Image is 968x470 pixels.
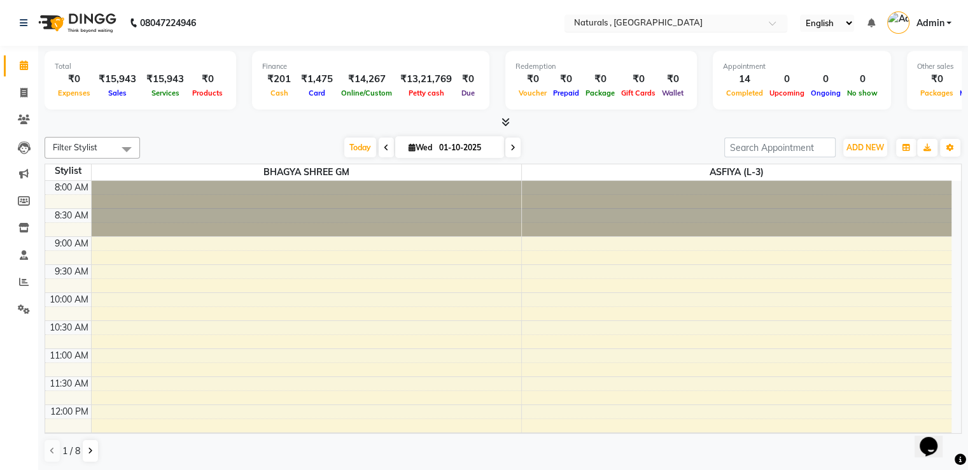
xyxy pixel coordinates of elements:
[296,72,338,87] div: ₹1,475
[458,89,478,97] span: Due
[55,72,94,87] div: ₹0
[522,164,952,180] span: ASFIYA (L-3)
[618,89,659,97] span: Gift Cards
[344,138,376,157] span: Today
[844,72,881,87] div: 0
[148,89,183,97] span: Services
[53,142,97,152] span: Filter Stylist
[618,72,659,87] div: ₹0
[550,72,582,87] div: ₹0
[338,72,395,87] div: ₹14,267
[47,349,91,362] div: 11:00 AM
[887,11,909,34] img: Admin
[262,72,296,87] div: ₹201
[435,138,499,157] input: 2025-10-01
[917,89,957,97] span: Packages
[808,72,844,87] div: 0
[55,61,226,72] div: Total
[47,377,91,390] div: 11:30 AM
[516,72,550,87] div: ₹0
[92,164,521,180] span: BHAGYA SHREE GM
[45,164,91,178] div: Stylist
[405,89,447,97] span: Petty cash
[724,138,836,157] input: Search Appointment
[52,265,91,278] div: 9:30 AM
[659,89,687,97] span: Wallet
[766,72,808,87] div: 0
[48,405,91,418] div: 12:00 PM
[846,143,884,152] span: ADD NEW
[843,139,887,157] button: ADD NEW
[582,72,618,87] div: ₹0
[55,89,94,97] span: Expenses
[262,61,479,72] div: Finance
[52,209,91,222] div: 8:30 AM
[140,5,196,41] b: 08047224946
[52,181,91,194] div: 8:00 AM
[32,5,120,41] img: logo
[189,72,226,87] div: ₹0
[457,72,479,87] div: ₹0
[659,72,687,87] div: ₹0
[516,89,550,97] span: Voucher
[305,89,328,97] span: Card
[766,89,808,97] span: Upcoming
[52,237,91,250] div: 9:00 AM
[723,72,766,87] div: 14
[48,433,91,446] div: 12:30 PM
[395,72,457,87] div: ₹13,21,769
[582,89,618,97] span: Package
[723,61,881,72] div: Appointment
[917,72,957,87] div: ₹0
[47,321,91,334] div: 10:30 AM
[916,17,944,30] span: Admin
[915,419,955,457] iframe: chat widget
[267,89,291,97] span: Cash
[62,445,80,458] span: 1 / 8
[189,89,226,97] span: Products
[808,89,844,97] span: Ongoing
[405,143,435,152] span: Wed
[338,89,395,97] span: Online/Custom
[94,72,141,87] div: ₹15,943
[844,89,881,97] span: No show
[141,72,189,87] div: ₹15,943
[105,89,130,97] span: Sales
[516,61,687,72] div: Redemption
[723,89,766,97] span: Completed
[47,293,91,306] div: 10:00 AM
[550,89,582,97] span: Prepaid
